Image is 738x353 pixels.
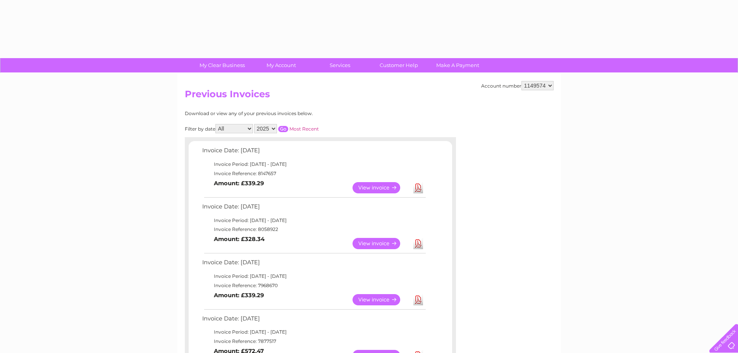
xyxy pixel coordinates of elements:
[426,58,490,72] a: Make A Payment
[289,126,319,132] a: Most Recent
[214,292,264,299] b: Amount: £339.29
[200,145,427,160] td: Invoice Date: [DATE]
[413,182,423,193] a: Download
[214,236,265,243] b: Amount: £328.34
[353,182,409,193] a: View
[367,58,431,72] a: Customer Help
[308,58,372,72] a: Services
[249,58,313,72] a: My Account
[353,238,409,249] a: View
[214,180,264,187] b: Amount: £339.29
[185,89,554,103] h2: Previous Invoices
[413,238,423,249] a: Download
[200,281,427,290] td: Invoice Reference: 7968670
[185,111,388,116] div: Download or view any of your previous invoices below.
[200,160,427,169] td: Invoice Period: [DATE] - [DATE]
[200,257,427,272] td: Invoice Date: [DATE]
[200,169,427,178] td: Invoice Reference: 8147657
[200,201,427,216] td: Invoice Date: [DATE]
[353,294,409,305] a: View
[200,225,427,234] td: Invoice Reference: 8058922
[185,124,388,133] div: Filter by date
[200,337,427,346] td: Invoice Reference: 7877517
[200,272,427,281] td: Invoice Period: [DATE] - [DATE]
[481,81,554,90] div: Account number
[200,313,427,328] td: Invoice Date: [DATE]
[200,327,427,337] td: Invoice Period: [DATE] - [DATE]
[200,216,427,225] td: Invoice Period: [DATE] - [DATE]
[190,58,254,72] a: My Clear Business
[413,294,423,305] a: Download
